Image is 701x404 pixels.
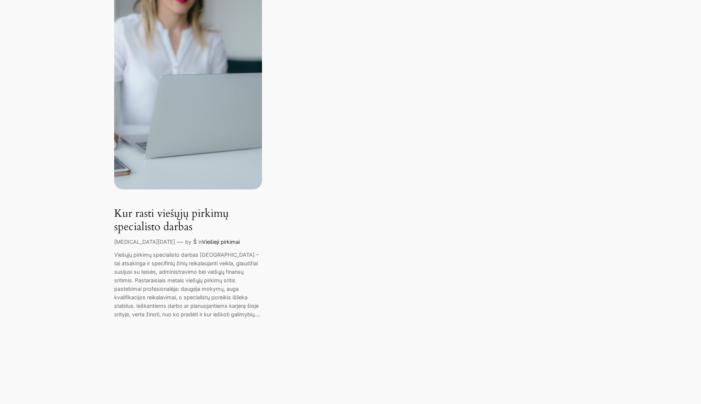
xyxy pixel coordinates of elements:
[185,238,191,246] p: by
[114,239,175,245] a: [MEDICAL_DATA][DATE]
[177,237,183,247] p: —
[193,239,197,245] a: Š
[114,250,262,319] p: Viešųjų pirkimų specialisto darbas [GEOGRAPHIC_DATA] – tai atsakinga ir specifinių žinių reikalau...
[198,239,202,245] span: in
[202,239,240,245] a: Viešieji pirkimai
[114,207,262,233] a: Kur rasti viešųjų pirkimų specialisto darbas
